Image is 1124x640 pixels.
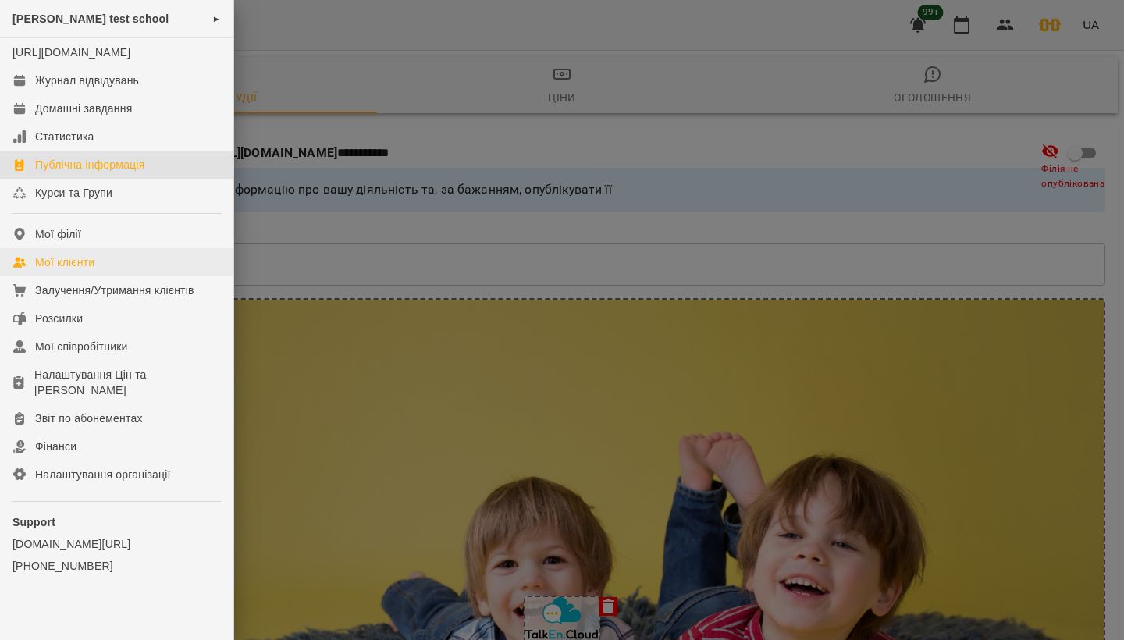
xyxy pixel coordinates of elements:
[12,536,221,552] a: [DOMAIN_NAME][URL]
[35,73,139,88] div: Журнал відвідувань
[35,283,194,298] div: Залучення/Утримання клієнтів
[212,12,221,25] span: ►
[35,339,128,354] div: Мої співробітники
[35,467,171,482] div: Налаштування організації
[35,254,94,270] div: Мої клієнти
[35,101,132,116] div: Домашні завдання
[35,439,76,454] div: Фінанси
[35,411,143,426] div: Звіт по абонементах
[12,46,130,59] a: [URL][DOMAIN_NAME]
[35,185,112,201] div: Курси та Групи
[35,157,144,172] div: Публічна інформація
[12,514,221,530] p: Support
[34,367,221,398] div: Налаштування Цін та [PERSON_NAME]
[35,226,81,242] div: Мої філії
[35,129,94,144] div: Статистика
[12,12,169,25] span: [PERSON_NAME] test school
[35,311,83,326] div: Розсилки
[12,558,221,574] a: [PHONE_NUMBER]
